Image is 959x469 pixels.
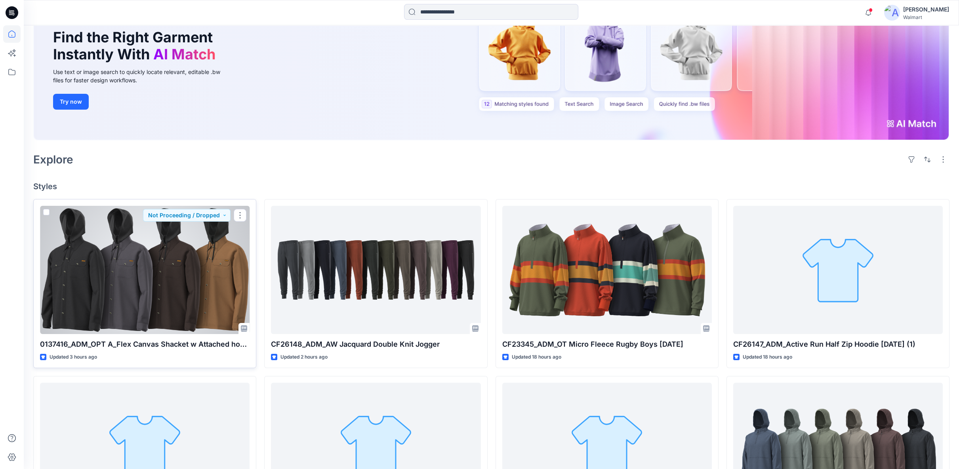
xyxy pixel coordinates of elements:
[733,339,943,350] p: CF26147_ADM_Active Run Half Zip Hoodie [DATE] (1)
[53,94,89,110] button: Try now
[903,5,949,14] div: [PERSON_NAME]
[502,206,712,334] a: CF23345_ADM_OT Micro Fleece Rugby Boys 25SEP25
[884,5,900,21] img: avatar
[903,14,949,20] div: Walmart
[53,68,231,84] div: Use text or image search to quickly locate relevant, editable .bw files for faster design workflows.
[733,206,943,334] a: CF26147_ADM_Active Run Half Zip Hoodie 30SEP25 (1)
[40,339,250,350] p: 0137416_ADM_OPT A_Flex Canvas Shacket w Attached hooded Fleece Bib [DATE]
[743,353,792,361] p: Updated 18 hours ago
[153,46,215,63] span: AI Match
[33,153,73,166] h2: Explore
[50,353,97,361] p: Updated 3 hours ago
[53,29,219,63] h1: Find the Right Garment Instantly With
[271,206,480,334] a: CF26148_ADM_AW Jacquard Double Knit Jogger
[512,353,561,361] p: Updated 18 hours ago
[280,353,328,361] p: Updated 2 hours ago
[271,339,480,350] p: CF26148_ADM_AW Jacquard Double Knit Jogger
[33,182,949,191] h4: Styles
[40,206,250,334] a: 0137416_ADM_OPT A_Flex Canvas Shacket w Attached hooded Fleece Bib 21OCT23
[502,339,712,350] p: CF23345_ADM_OT Micro Fleece Rugby Boys [DATE]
